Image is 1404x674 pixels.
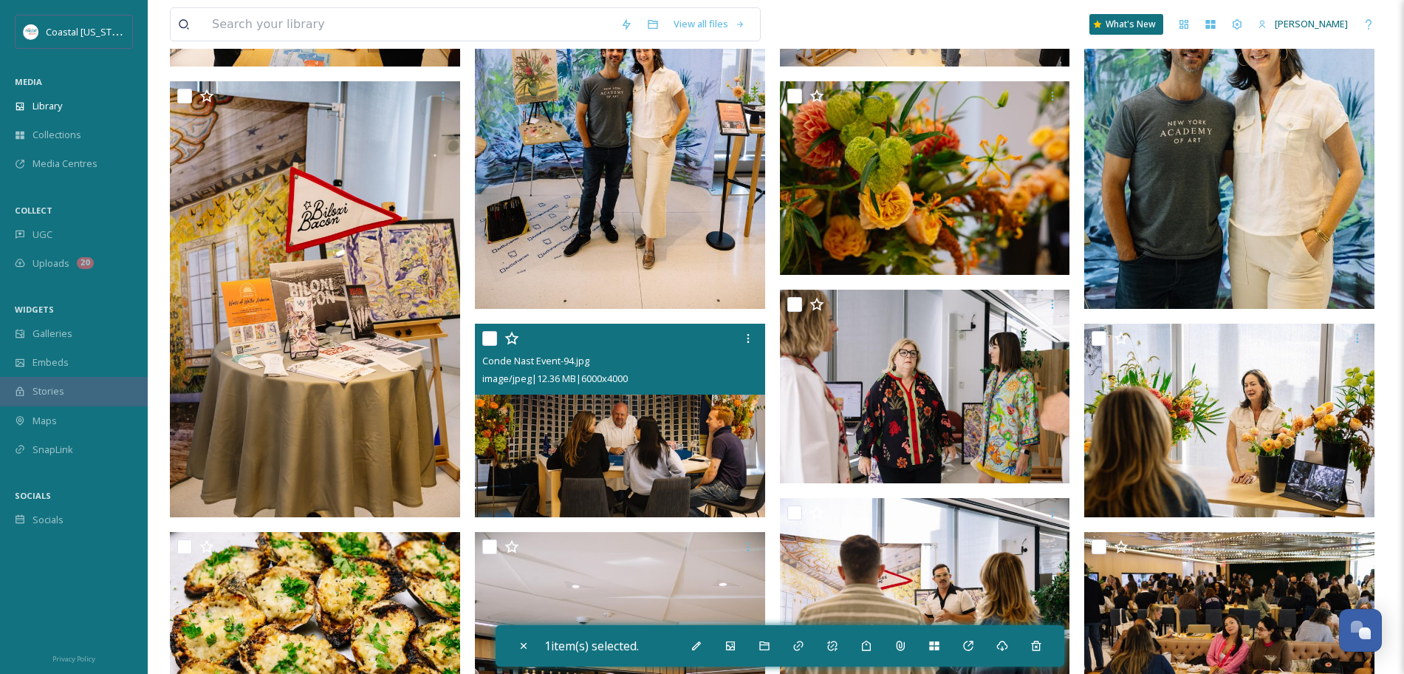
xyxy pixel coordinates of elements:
span: SOCIALS [15,490,51,501]
a: View all files [666,10,753,38]
span: Embeds [32,355,69,370]
span: Privacy Policy [52,654,95,664]
span: Media Centres [32,157,97,171]
img: Conde Nast Event-9.jpg [780,290,1070,483]
a: Privacy Policy [52,649,95,667]
span: WIDGETS [15,304,54,315]
span: Collections [32,128,81,142]
span: Galleries [32,327,72,341]
span: 1 item(s) selected. [544,638,639,654]
span: Maps [32,414,57,428]
span: image/jpeg | 12.36 MB | 6000 x 4000 [482,372,628,385]
a: What's New [1089,14,1163,35]
a: [PERSON_NAME] [1250,10,1355,38]
img: Conde Nast Event-91.jpg [1084,324,1374,517]
img: Conde Nast Event-95.jpg [170,81,460,517]
button: Open Chat [1339,609,1382,652]
span: Uploads [32,256,69,270]
span: Stories [32,384,64,398]
span: SnapLink [32,443,73,457]
span: [PERSON_NAME] [1275,17,1348,30]
div: 20 [77,257,94,269]
span: COLLECT [15,205,52,216]
span: Coastal [US_STATE] [46,24,131,38]
span: Library [32,99,62,113]
img: download%20%281%29.jpeg [24,24,38,39]
span: Socials [32,513,64,527]
img: Conde Nast Event-94.jpg [475,324,765,517]
span: UGC [32,228,52,242]
img: Conde Nast Event-93.jpg [780,81,1070,275]
input: Search your library [205,8,613,41]
span: MEDIA [15,76,42,87]
span: Conde Nast Event-94.jpg [482,354,589,367]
